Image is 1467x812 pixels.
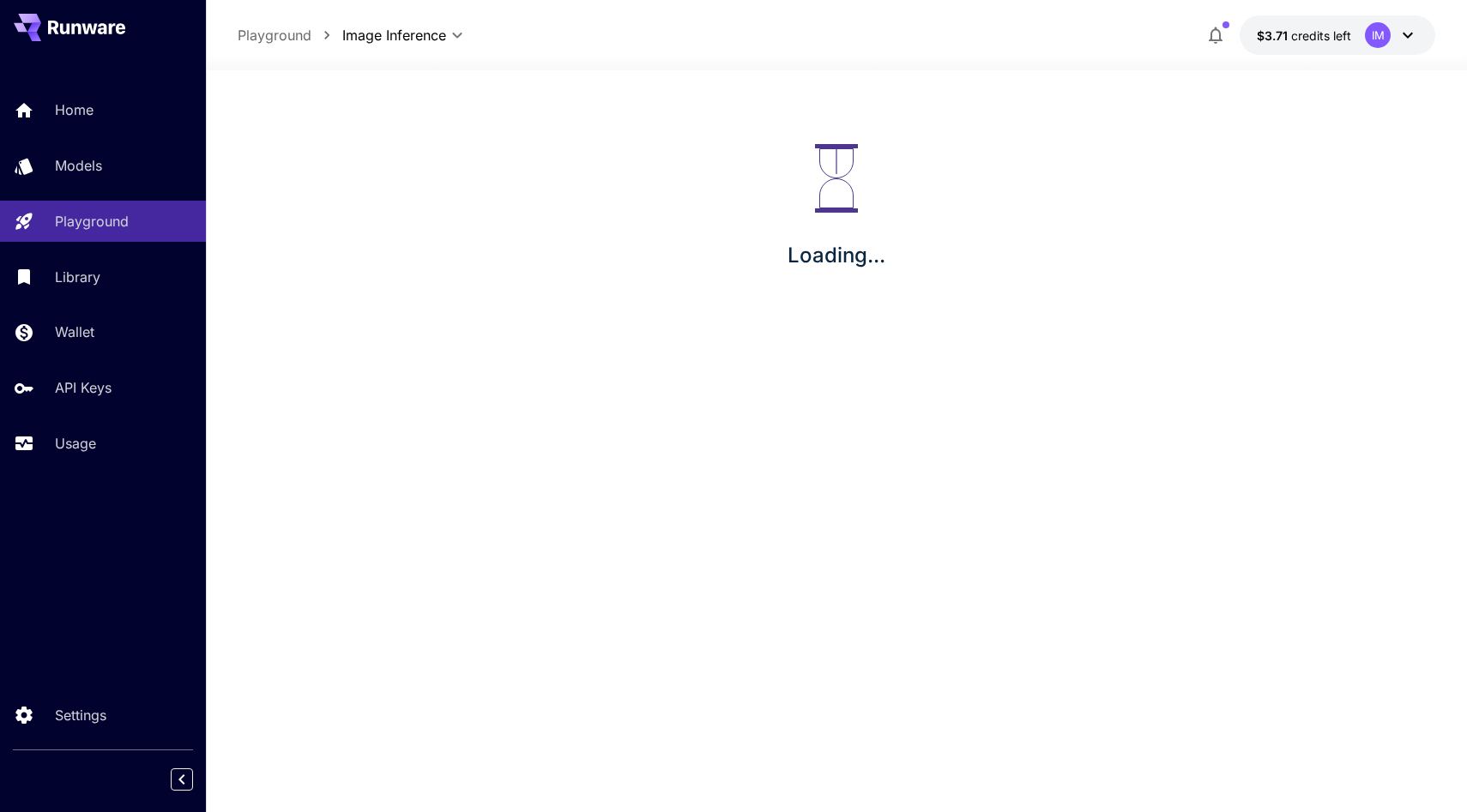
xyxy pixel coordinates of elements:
span: $3.71 [1257,28,1291,43]
p: Wallet [55,322,94,342]
div: IM [1365,22,1391,48]
a: Playground [238,25,311,45]
p: Playground [55,211,129,232]
span: Image Inference [342,25,446,45]
div: Collapse sidebar [184,764,206,795]
span: credits left [1291,28,1351,43]
p: Settings [55,705,106,725]
p: Library [55,267,100,287]
div: $3.70624 [1257,27,1351,45]
p: Loading... [788,240,885,271]
p: API Keys [55,377,112,398]
p: Models [55,155,102,176]
nav: breadcrumb [238,25,342,45]
button: Collapse sidebar [171,768,193,791]
button: $3.70624IM [1240,15,1435,55]
p: Usage [55,433,96,454]
p: Home [55,99,94,120]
